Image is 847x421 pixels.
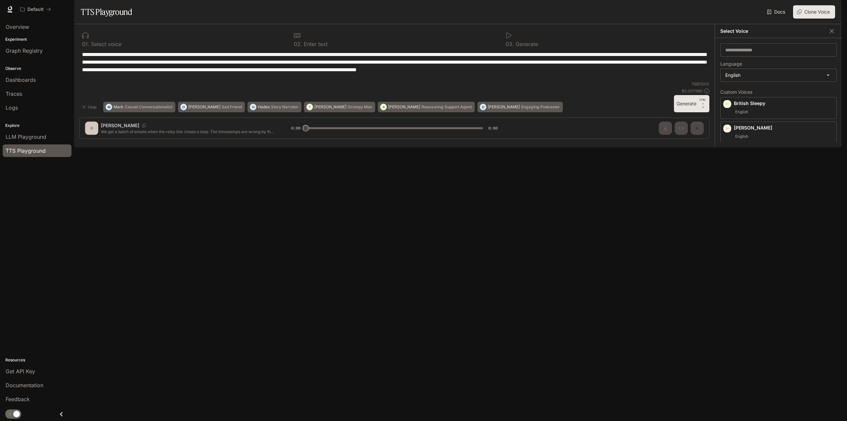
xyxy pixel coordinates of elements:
button: Clone Voice [793,5,835,19]
div: D [480,102,486,112]
div: M [106,102,112,112]
p: Grumpy Man [348,105,372,109]
p: [PERSON_NAME] [188,105,220,109]
p: Mark [113,105,123,109]
p: [PERSON_NAME] [734,125,834,131]
button: Hide [79,102,101,112]
p: CTRL + [699,98,707,106]
p: British Sleepy [734,100,834,107]
div: T [307,102,313,112]
h1: TTS Playground [81,5,132,19]
p: Select voice [89,41,121,47]
a: Docs [766,5,788,19]
p: ⏎ [699,98,707,110]
p: 0 2 . [294,41,302,47]
p: Engaging Podcaster [521,105,560,109]
p: Hades [258,105,270,109]
div: English [721,69,836,81]
p: 0 1 . [82,41,89,47]
p: Story Narrator [271,105,298,109]
div: H [250,102,256,112]
button: GenerateCTRL +⏎ [674,95,709,112]
p: Casual Conversationalist [125,105,172,109]
button: MMarkCasual Conversationalist [103,102,175,112]
button: O[PERSON_NAME]Sad Friend [178,102,245,112]
p: Generate [514,41,538,47]
span: English [734,108,750,116]
p: Sad Friend [222,105,242,109]
p: [PERSON_NAME] [314,105,346,109]
p: Language [720,62,742,66]
button: D[PERSON_NAME]Engaging Podcaster [477,102,563,112]
button: T[PERSON_NAME]Grumpy Man [304,102,375,112]
div: A [380,102,386,112]
span: English [734,132,750,140]
div: O [181,102,187,112]
p: Enter text [302,41,328,47]
button: A[PERSON_NAME]Reassuring Support Agent [378,102,475,112]
p: [PERSON_NAME] [388,105,420,109]
p: Reassuring Support Agent [422,105,472,109]
p: 0 3 . [506,41,514,47]
button: HHadesStory Narrator [247,102,301,112]
p: Default [27,7,44,12]
p: Custom Voices [720,90,837,94]
p: [PERSON_NAME] [488,105,520,109]
p: 768 / 1000 [691,81,709,87]
button: All workspaces [17,3,54,16]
